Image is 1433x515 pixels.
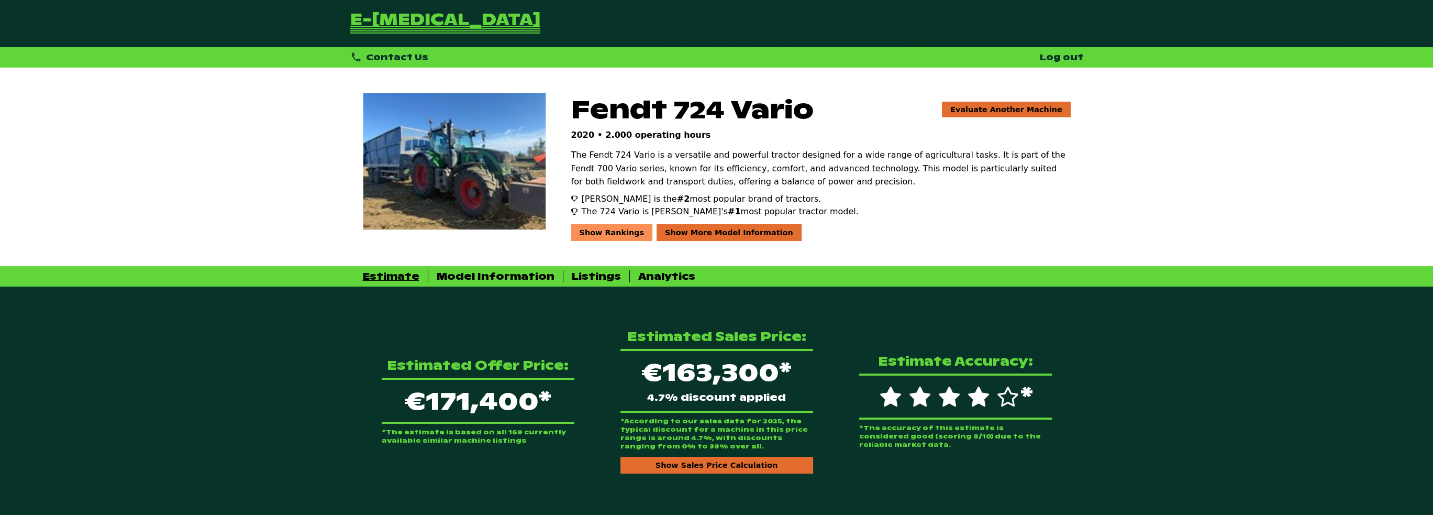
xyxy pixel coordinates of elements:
p: Estimated Sales Price: [620,328,813,345]
p: Estimated Offer Price: [382,357,574,374]
p: *The estimate is based on all 169 currently available similar machine listings [382,428,574,445]
span: #1 [728,206,741,216]
div: Show Rankings [571,224,652,241]
div: €163,300* [620,349,813,413]
div: Show Sales Price Calculation [620,457,813,474]
div: Listings [572,270,621,282]
span: 4.7% discount applied [647,393,786,402]
p: Estimate Accuracy: [859,353,1052,369]
span: [PERSON_NAME] is the most popular brand of tractors. [582,193,821,205]
p: *The accuracy of this estimate is considered good (scoring 8/10) due to the reliable market data. [859,424,1052,449]
p: €171,400* [382,378,574,424]
img: Fendt 724 Vario [363,93,546,229]
span: Fendt 724 Vario [571,93,814,126]
span: #2 [677,194,690,204]
a: Log out [1040,52,1083,63]
span: Contact Us [366,52,428,63]
div: Estimate [363,270,419,282]
a: Evaluate Another Machine [942,102,1070,117]
p: *According to our sales data for 2025, the typical discount for a machine in this price range is ... [620,417,813,451]
p: The Fendt 724 Vario is a versatile and powerful tractor designed for a wide range of agricultural... [571,148,1071,189]
div: Show More Model Information [657,224,802,241]
span: The 724 Vario is [PERSON_NAME]'s most popular tractor model. [582,205,859,218]
a: Go Back to Homepage [350,13,540,35]
p: 2020 • 2.000 operating hours [571,130,1071,140]
div: Model Information [437,270,554,282]
div: Contact Us [350,51,429,63]
div: Analytics [638,270,695,282]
